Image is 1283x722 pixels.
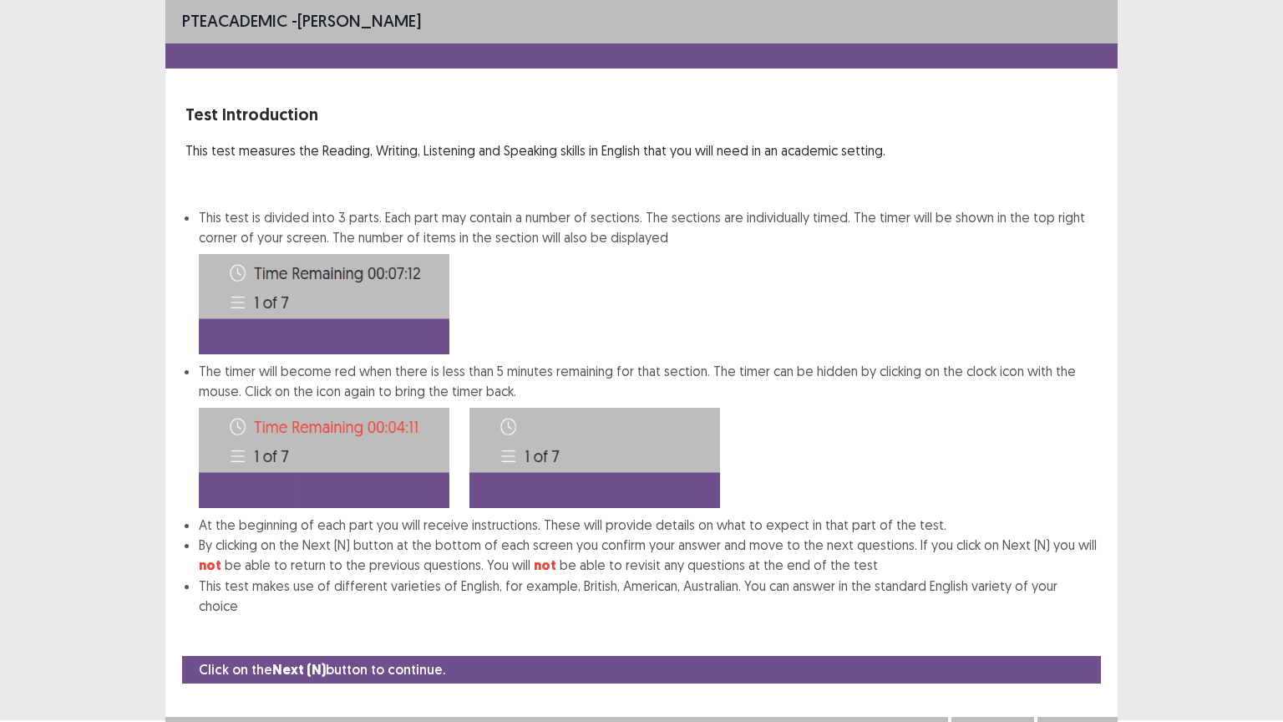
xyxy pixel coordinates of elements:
[199,361,1098,515] li: The timer will become red when there is less than 5 minutes remaining for that section. The timer...
[182,8,421,33] p: - [PERSON_NAME]
[182,10,287,31] span: PTE academic
[185,102,1098,127] p: Test Introduction
[199,659,445,680] p: Click on the button to continue.
[199,207,1098,354] li: This test is divided into 3 parts. Each part may contain a number of sections. The sections are i...
[199,408,449,508] img: Time-image
[199,535,1098,576] li: By clicking on the Next (N) button at the bottom of each screen you confirm your answer and move ...
[272,661,326,679] strong: Next (N)
[199,576,1098,616] li: This test makes use of different varieties of English, for example, British, American, Australian...
[534,557,556,574] strong: not
[199,515,1098,535] li: At the beginning of each part you will receive instructions. These will provide details on what t...
[199,557,221,574] strong: not
[199,254,449,354] img: Time-image
[469,408,720,508] img: Time-image
[185,140,1098,160] p: This test measures the Reading, Writing, Listening and Speaking skills in English that you will n...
